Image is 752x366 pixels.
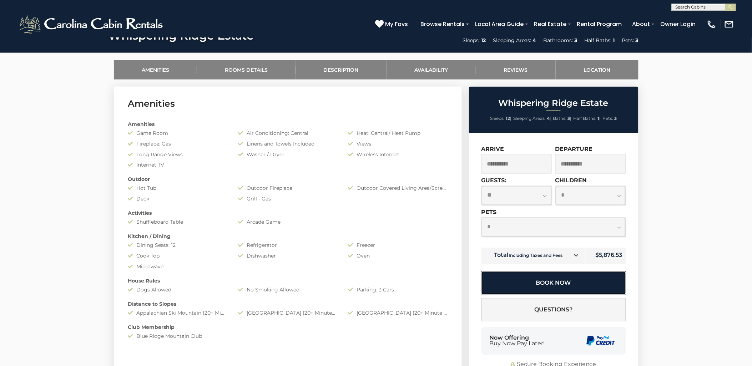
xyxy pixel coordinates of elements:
[490,341,545,347] span: Buy Now Pay Later!
[296,60,387,80] a: Description
[123,278,453,285] div: House Rules
[476,60,556,80] a: Reviews
[471,98,637,108] h2: Whispering Ridge Estate
[574,116,597,121] span: Half Baths:
[657,18,700,30] a: Owner Login
[343,129,453,137] div: Heat: Central/ Heat Pump
[531,18,570,30] a: Real Estate
[343,140,453,147] div: Views
[233,286,343,294] div: No Smoking Allowed
[574,18,626,30] a: Rental Program
[603,116,614,121] span: Pets:
[471,18,528,30] a: Local Area Guide
[724,19,734,29] img: mail-regular-white.png
[123,310,233,317] div: Appalachian Ski Mountain (20+ Minute Drive)
[233,253,343,260] div: Dishwasher
[629,18,654,30] a: About
[555,146,593,152] label: Departure
[233,195,343,203] div: Grill - Gas
[233,129,343,137] div: Air Conditioning: Central
[123,121,453,128] div: Amenities
[123,210,453,217] div: Activities
[568,116,570,121] strong: 3
[553,116,567,121] span: Baths:
[574,114,601,123] li: |
[481,271,626,295] button: Book Now
[481,177,506,184] label: Guests:
[123,263,233,270] div: Microwave
[123,129,233,137] div: Game Room
[343,286,453,294] div: Parking: 3 Cars
[514,114,551,123] li: |
[128,97,448,110] h3: Amenities
[553,114,572,123] li: |
[123,333,233,340] div: Blue Ridge Mountain Club
[233,242,343,249] div: Refrigerator
[598,116,600,121] strong: 1
[417,18,468,30] a: Browse Rentals
[123,253,233,260] div: Cook Top
[123,242,233,249] div: Dining Seats: 12
[233,185,343,192] div: Outdoor Fireplace
[233,219,343,226] div: Arcade Game
[514,116,546,121] span: Sleeping Areas:
[615,116,617,121] strong: 3
[385,20,408,29] span: My Favs
[547,116,550,121] strong: 4
[114,60,197,80] a: Amenities
[509,253,562,258] small: Including Taxes and Fees
[123,140,233,147] div: Fireplace: Gas
[123,324,453,331] div: Club Membership
[556,60,639,80] a: Location
[123,195,233,203] div: Deck
[555,177,587,184] label: Children
[490,335,545,347] div: Now Offering
[343,253,453,260] div: Oven
[387,60,476,80] a: Availability
[481,298,626,321] button: Questions?
[585,248,626,264] td: $5,876.53
[506,116,510,121] strong: 12
[233,140,343,147] div: Linens and Towels Included
[343,242,453,249] div: Freezer
[123,185,233,192] div: Hot Tub
[375,20,410,29] a: My Favs
[123,301,453,308] div: Distance to Slopes
[481,146,504,152] label: Arrive
[481,248,585,264] td: Total
[18,14,166,35] img: White-1-2.png
[707,19,717,29] img: phone-regular-white.png
[123,286,233,294] div: Dogs Allowed
[490,116,505,121] span: Sleeps:
[123,219,233,226] div: Shuffleboard Table
[123,233,453,240] div: Kitchen / Dining
[343,310,453,317] div: [GEOGRAPHIC_DATA] (20+ Minute Drive)
[233,151,343,158] div: Washer / Dryer
[233,310,343,317] div: [GEOGRAPHIC_DATA] (20+ Minutes Drive)
[123,162,233,169] div: Internet TV
[123,151,233,158] div: Long Range Views
[481,209,497,216] label: Pets
[343,151,453,158] div: Wireless Internet
[123,176,453,183] div: Outdoor
[197,60,296,80] a: Rooms Details
[490,114,512,123] li: |
[343,185,453,192] div: Outdoor Covered Living Area/Screened Porch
